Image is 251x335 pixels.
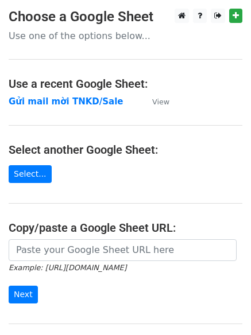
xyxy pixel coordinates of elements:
[9,221,242,235] h4: Copy/paste a Google Sheet URL:
[152,98,169,106] small: View
[9,165,52,183] a: Select...
[9,77,242,91] h4: Use a recent Google Sheet:
[9,143,242,157] h4: Select another Google Sheet:
[9,239,237,261] input: Paste your Google Sheet URL here
[194,280,251,335] iframe: Chat Widget
[9,96,123,107] a: Gửi mail mời TNKD/Sale
[141,96,169,107] a: View
[9,30,242,42] p: Use one of the options below...
[9,263,126,272] small: Example: [URL][DOMAIN_NAME]
[9,9,242,25] h3: Choose a Google Sheet
[9,286,38,303] input: Next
